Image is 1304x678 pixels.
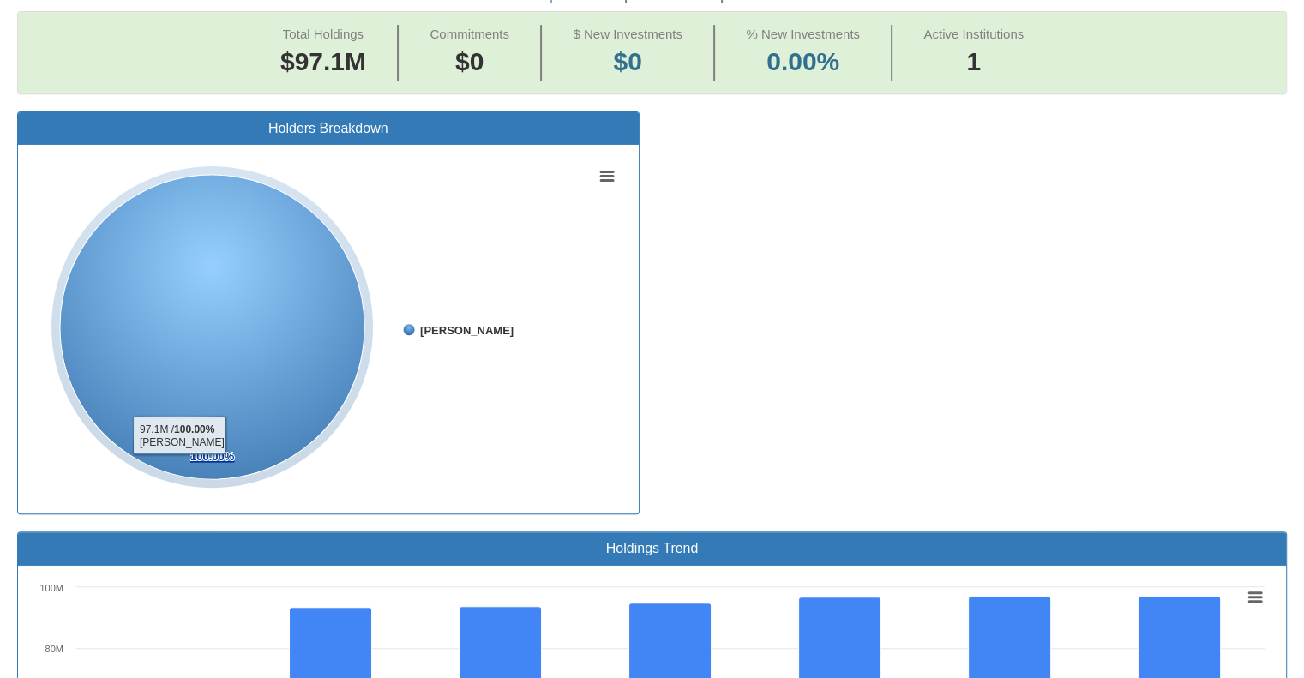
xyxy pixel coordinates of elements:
[280,47,366,75] span: $97.1M
[31,541,1273,556] h3: Holdings Trend
[420,324,514,337] tspan: [PERSON_NAME]
[455,47,484,75] span: $0
[45,644,63,654] text: 80M
[746,27,860,41] span: % New Investments
[39,583,63,593] text: 100M
[573,27,682,41] span: $ New Investments
[430,27,509,41] span: Commitments
[283,27,364,41] span: Total Holdings
[613,47,641,75] span: $0
[923,44,1024,81] span: 1
[31,121,626,136] h3: Holders Breakdown
[923,27,1024,41] span: Active Institutions
[746,44,860,81] span: 0.00%
[190,450,235,463] tspan: 100.00%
